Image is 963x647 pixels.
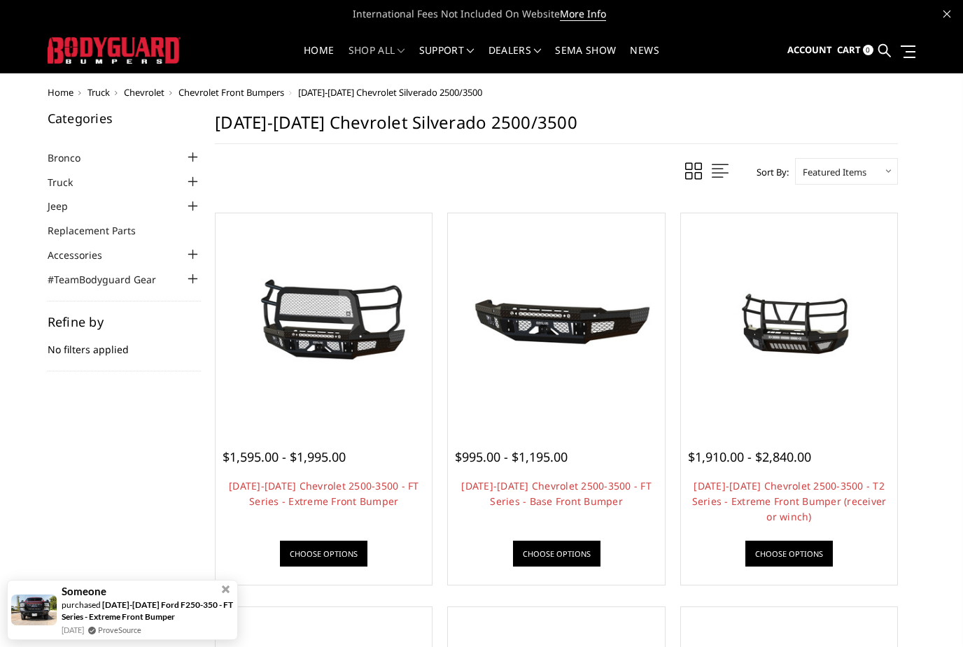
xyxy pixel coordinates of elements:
a: Chevrolet Front Bumpers [178,86,284,99]
div: No filters applied [48,315,202,371]
label: Sort By: [749,162,789,183]
img: provesource social proof notification image [11,595,57,625]
a: shop all [349,45,405,73]
span: $1,910.00 - $2,840.00 [688,448,811,465]
a: [DATE]-[DATE] Chevrolet 2500-3500 - FT Series - Base Front Bumper [461,479,652,508]
h5: Categories [48,112,202,125]
h1: [DATE]-[DATE] Chevrolet Silverado 2500/3500 [215,112,898,144]
a: ProveSource [98,624,141,636]
a: Replacement Parts [48,223,153,238]
span: Cart [837,43,861,56]
a: Account [787,31,832,69]
a: Choose Options [745,541,833,567]
a: Support [419,45,475,73]
a: [DATE]-[DATE] Chevrolet 2500-3500 - T2 Series - Extreme Front Bumper (receiver or winch) [692,479,887,523]
a: Truck [48,175,90,190]
a: 2024-2025 Chevrolet 2500-3500 - FT Series - Extreme Front Bumper 2024-2025 Chevrolet 2500-3500 - ... [219,217,428,426]
a: Cart 0 [837,31,873,69]
a: 2024-2025 Chevrolet 2500-3500 - FT Series - Base Front Bumper 2024-2025 Chevrolet 2500-3500 - FT ... [451,217,661,426]
span: 0 [863,45,873,55]
span: Someone [62,585,106,597]
a: Jeep [48,199,85,213]
a: Truck [87,86,110,99]
a: SEMA Show [555,45,616,73]
a: Chevrolet [124,86,164,99]
h5: Refine by [48,315,202,328]
a: Dealers [488,45,542,73]
img: BODYGUARD BUMPERS [48,37,181,63]
span: [DATE]-[DATE] Chevrolet Silverado 2500/3500 [298,86,482,99]
a: [DATE]-[DATE] Ford F250-350 - FT Series - Extreme Front Bumper [62,599,233,622]
a: Accessories [48,248,120,262]
a: Choose Options [513,541,600,567]
span: $995.00 - $1,195.00 [455,448,568,465]
span: $1,595.00 - $1,995.00 [223,448,346,465]
a: News [630,45,659,73]
a: #TeamBodyguard Gear [48,272,174,287]
a: Home [304,45,334,73]
a: 2024-2025 Chevrolet 2500-3500 - T2 Series - Extreme Front Bumper (receiver or winch) 2024-2025 Ch... [684,217,894,426]
a: Bronco [48,150,98,165]
a: More Info [560,7,606,21]
span: [DATE] [62,624,84,636]
span: purchased [62,599,101,610]
a: [DATE]-[DATE] Chevrolet 2500-3500 - FT Series - Extreme Front Bumper [229,479,419,508]
a: Choose Options [280,541,367,567]
a: Home [48,86,73,99]
span: Account [787,43,832,56]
